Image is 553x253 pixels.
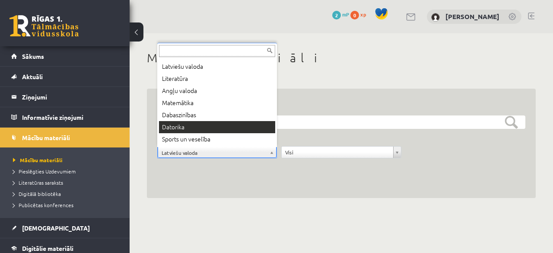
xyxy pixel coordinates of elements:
div: Dabaszinības [159,109,275,121]
div: Datorika [159,121,275,133]
div: Angļu valoda [159,85,275,97]
div: Latviešu valoda [159,61,275,73]
div: Sports un veselība [159,133,275,145]
div: Matemātika [159,97,275,109]
div: Literatūra [159,73,275,85]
